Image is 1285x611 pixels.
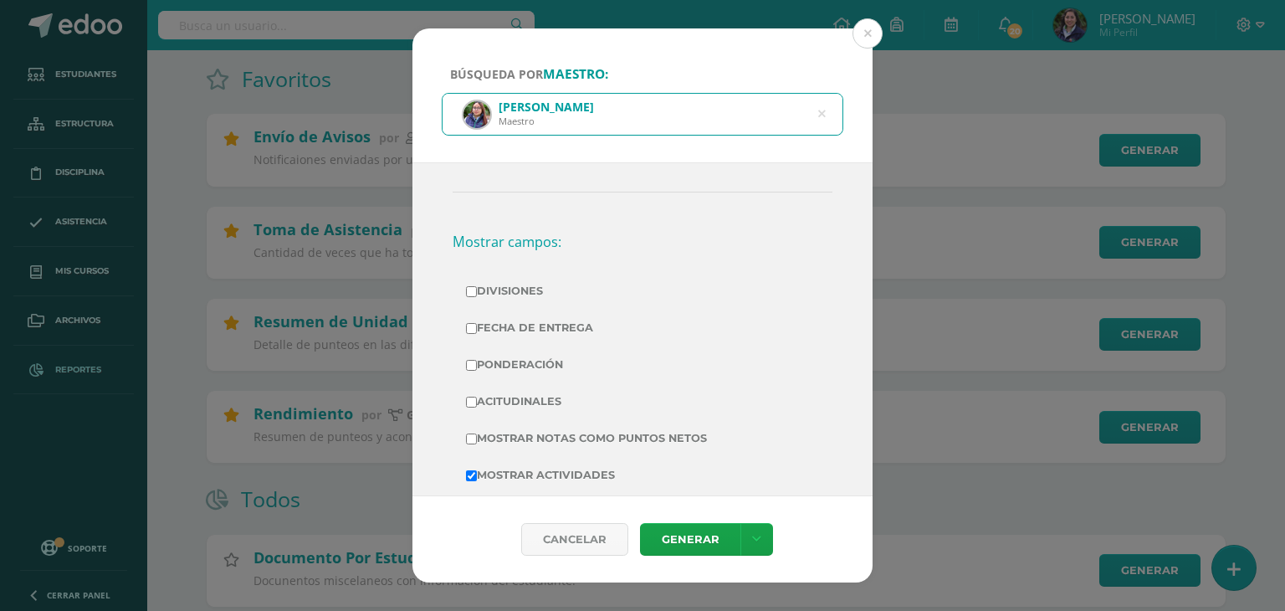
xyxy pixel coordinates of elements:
div: [PERSON_NAME] [499,99,594,115]
input: Fecha de Entrega [466,323,477,334]
span: Búsqueda por [450,66,608,82]
input: Mostrar Actividades [466,470,477,481]
label: Divisiones [466,280,819,303]
button: Close (Esc) [852,18,883,49]
h3: Mostrar campos: [453,225,832,259]
strong: maestro: [543,65,608,83]
label: Ponderación [466,353,819,377]
img: 0c4863bef9b7e44ada1ebcfad1b9ac5a.png [463,101,490,128]
label: Acitudinales [466,390,819,413]
div: Cancelar [521,523,628,556]
label: Mostrar Actividades [466,464,819,487]
input: Ponderación [466,360,477,371]
input: Mostrar Notas Como Puntos Netos [466,434,477,444]
div: Maestro [499,115,594,127]
input: Divisiones [466,286,477,297]
input: Acitudinales [466,397,477,408]
label: Fecha de Entrega [466,316,819,340]
a: Generar [640,523,740,556]
label: Mostrar Notas Como Puntos Netos [466,427,819,450]
input: ej. Nicholas Alekzander, etc. [443,94,842,135]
